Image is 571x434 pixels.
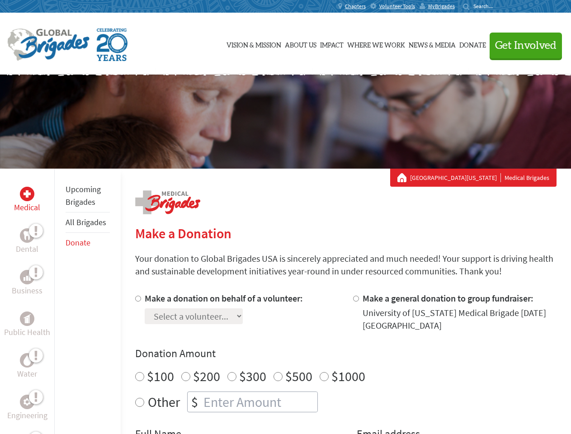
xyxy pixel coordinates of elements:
label: $300 [239,368,266,385]
h2: Make a Donation [135,225,557,241]
img: Water [24,355,31,365]
input: Enter Amount [202,392,317,412]
label: $500 [285,368,312,385]
p: Business [12,284,42,297]
div: Medical [20,187,34,201]
li: Upcoming Brigades [66,179,110,212]
img: Medical [24,190,31,198]
div: Public Health [20,311,34,326]
a: Where We Work [347,21,405,66]
span: Get Involved [495,40,557,51]
div: Water [20,353,34,368]
div: University of [US_STATE] Medical Brigade [DATE] [GEOGRAPHIC_DATA] [363,307,557,332]
li: All Brigades [66,212,110,233]
a: News & Media [409,21,456,66]
p: Dental [16,243,38,255]
a: EngineeringEngineering [7,395,47,422]
a: Public HealthPublic Health [4,311,50,339]
a: About Us [285,21,316,66]
span: Volunteer Tools [379,3,415,10]
a: WaterWater [17,353,37,380]
a: DentalDental [16,228,38,255]
a: Donate [459,21,486,66]
h4: Donation Amount [135,346,557,361]
label: Make a general donation to group fundraiser: [363,292,533,304]
p: Water [17,368,37,380]
a: MedicalMedical [14,187,40,214]
span: Chapters [345,3,366,10]
label: $200 [193,368,220,385]
a: Donate [66,237,90,248]
p: Engineering [7,409,47,422]
input: Search... [473,3,499,9]
a: Vision & Mission [227,21,281,66]
a: All Brigades [66,217,106,227]
img: Dental [24,231,31,240]
span: MyBrigades [428,3,455,10]
p: Public Health [4,326,50,339]
div: Business [20,270,34,284]
button: Get Involved [490,33,562,58]
div: Medical Brigades [397,173,549,182]
p: Your donation to Global Brigades USA is sincerely appreciated and much needed! Your support is dr... [135,252,557,278]
a: Impact [320,21,344,66]
label: $1000 [331,368,365,385]
label: Other [148,392,180,412]
a: BusinessBusiness [12,270,42,297]
div: Engineering [20,395,34,409]
img: logo-medical.png [135,190,200,214]
div: $ [188,392,202,412]
img: Global Brigades Logo [7,28,90,61]
img: Engineering [24,398,31,406]
label: Make a donation on behalf of a volunteer: [145,292,303,304]
a: [GEOGRAPHIC_DATA][US_STATE] [410,173,501,182]
p: Medical [14,201,40,214]
div: Dental [20,228,34,243]
img: Global Brigades Celebrating 20 Years [97,28,127,61]
img: Public Health [24,314,31,323]
label: $100 [147,368,174,385]
a: Upcoming Brigades [66,184,101,207]
li: Donate [66,233,110,253]
img: Business [24,274,31,281]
